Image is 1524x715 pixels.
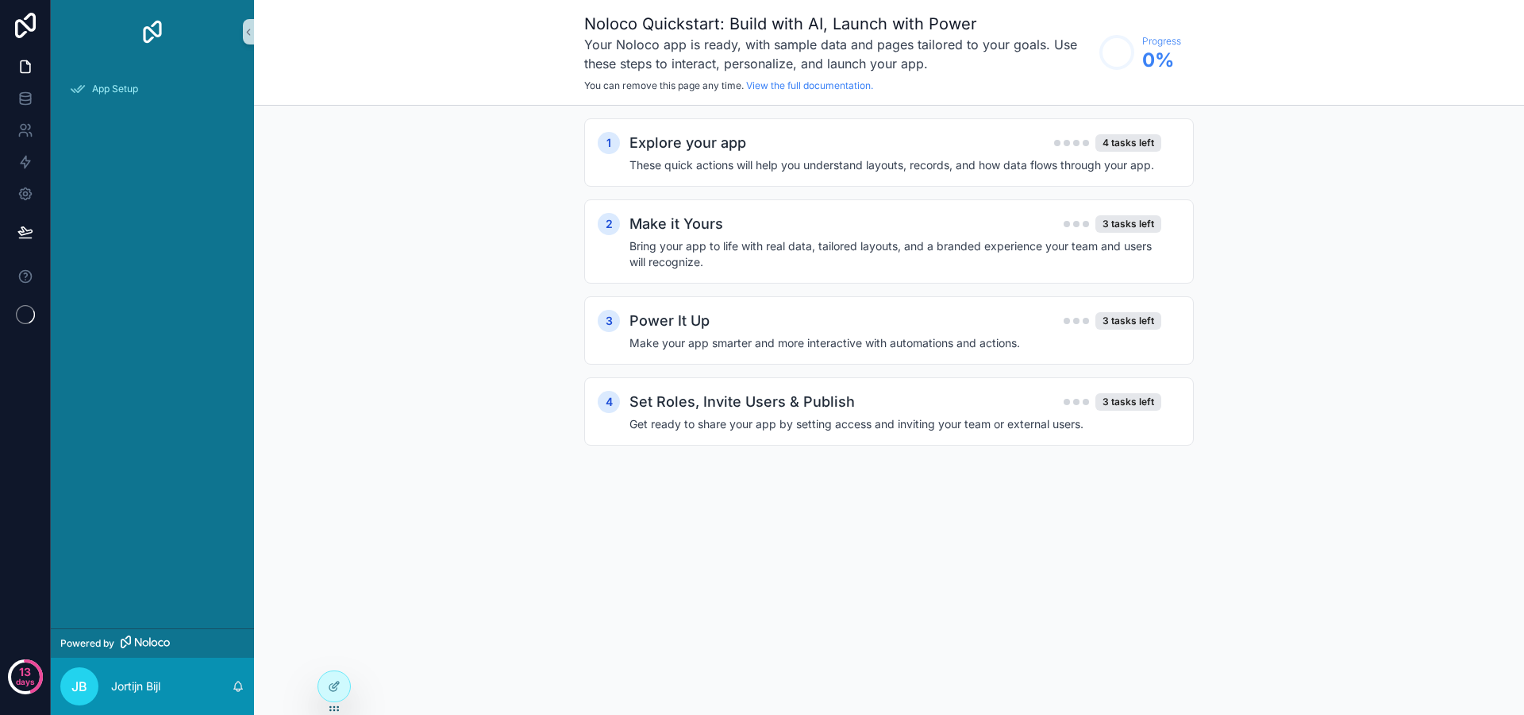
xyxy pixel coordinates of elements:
[598,132,620,154] div: 1
[71,677,87,696] span: JB
[584,13,1091,35] h1: Noloco Quickstart: Build with AI, Launch with Power
[629,238,1161,270] h4: Bring your app to life with real data, tailored layouts, and a branded experience your team and u...
[51,628,254,658] a: Powered by
[254,106,1524,490] div: scrollable content
[60,637,114,650] span: Powered by
[16,671,35,693] p: days
[598,213,620,235] div: 2
[629,391,855,413] h2: Set Roles, Invite Users & Publish
[629,335,1161,351] h4: Make your app smarter and more interactive with automations and actions.
[1095,215,1161,233] div: 3 tasks left
[629,132,746,154] h2: Explore your app
[140,19,165,44] img: App logo
[1142,35,1181,48] span: Progress
[629,416,1161,432] h4: Get ready to share your app by setting access and inviting your team or external users.
[629,310,710,332] h2: Power It Up
[92,83,138,95] span: App Setup
[51,64,254,124] div: scrollable content
[584,35,1091,73] h3: Your Noloco app is ready, with sample data and pages tailored to your goals. Use these steps to i...
[111,678,160,694] p: Jortijn Bijl
[584,79,744,91] span: You can remove this page any time.
[1095,312,1161,330] div: 3 tasks left
[598,391,620,413] div: 4
[19,664,31,680] p: 13
[629,213,723,235] h2: Make it Yours
[746,79,873,91] a: View the full documentation.
[1095,134,1161,152] div: 4 tasks left
[1095,393,1161,411] div: 3 tasks left
[1142,48,1181,73] span: 0 %
[629,157,1161,173] h4: These quick actions will help you understand layouts, records, and how data flows through your app.
[60,75,244,103] a: App Setup
[598,310,620,332] div: 3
